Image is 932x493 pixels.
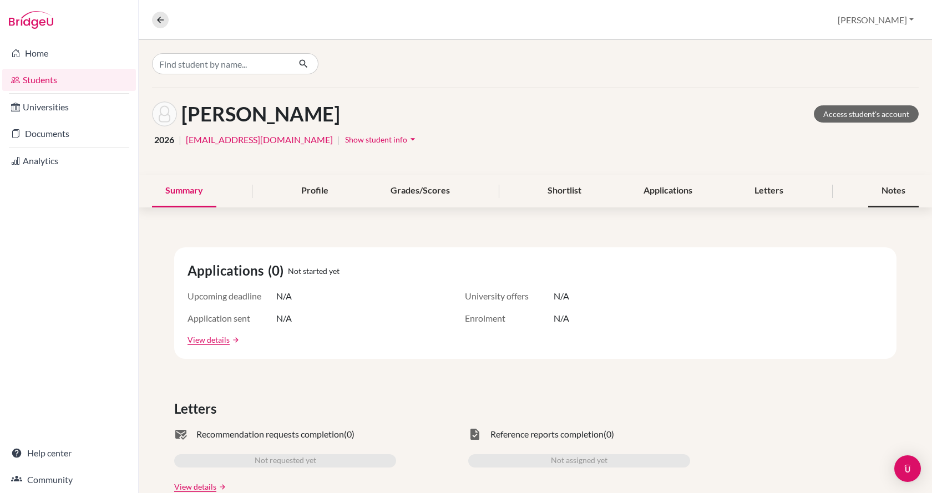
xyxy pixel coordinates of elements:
span: Application sent [188,312,276,325]
span: Reference reports completion [490,428,604,441]
span: N/A [276,289,292,303]
div: Profile [288,175,342,207]
span: Show student info [345,135,407,144]
a: Help center [2,442,136,464]
a: Students [2,69,136,91]
span: (0) [344,428,354,441]
a: Home [2,42,136,64]
div: Grades/Scores [377,175,463,207]
a: Analytics [2,150,136,172]
a: [EMAIL_ADDRESS][DOMAIN_NAME] [186,133,333,146]
button: [PERSON_NAME] [833,9,919,31]
a: Universities [2,96,136,118]
span: Recommendation requests completion [196,428,344,441]
i: arrow_drop_down [407,134,418,145]
div: Letters [741,175,797,207]
a: Access student's account [814,105,919,123]
span: | [337,133,340,146]
span: Upcoming deadline [188,289,276,303]
span: Letters [174,399,221,419]
div: Summary [152,175,216,207]
img: Bridge-U [9,11,53,29]
button: Show student infoarrow_drop_down [345,131,419,148]
div: Open Intercom Messenger [894,455,921,482]
span: Not assigned yet [551,454,607,467]
a: arrow_forward [216,483,226,491]
a: View details [174,481,216,492]
span: 2026 [154,133,174,146]
span: Enrolment [465,312,554,325]
img: Blanka Napsugár Szabó's avatar [152,101,177,126]
span: mark_email_read [174,428,188,441]
span: Not started yet [288,265,340,277]
span: N/A [554,312,569,325]
div: Applications [630,175,706,207]
a: Community [2,469,136,491]
a: arrow_forward [230,336,240,344]
div: Notes [868,175,919,207]
span: task [468,428,482,441]
span: University offers [465,289,554,303]
span: (0) [604,428,614,441]
span: | [179,133,181,146]
span: N/A [276,312,292,325]
a: View details [188,334,230,345]
a: Documents [2,123,136,145]
span: N/A [554,289,569,303]
input: Find student by name... [152,53,290,74]
span: Not requested yet [255,454,316,467]
span: Applications [188,261,268,281]
div: Shortlist [534,175,595,207]
h1: [PERSON_NAME] [181,102,340,126]
span: (0) [268,261,288,281]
